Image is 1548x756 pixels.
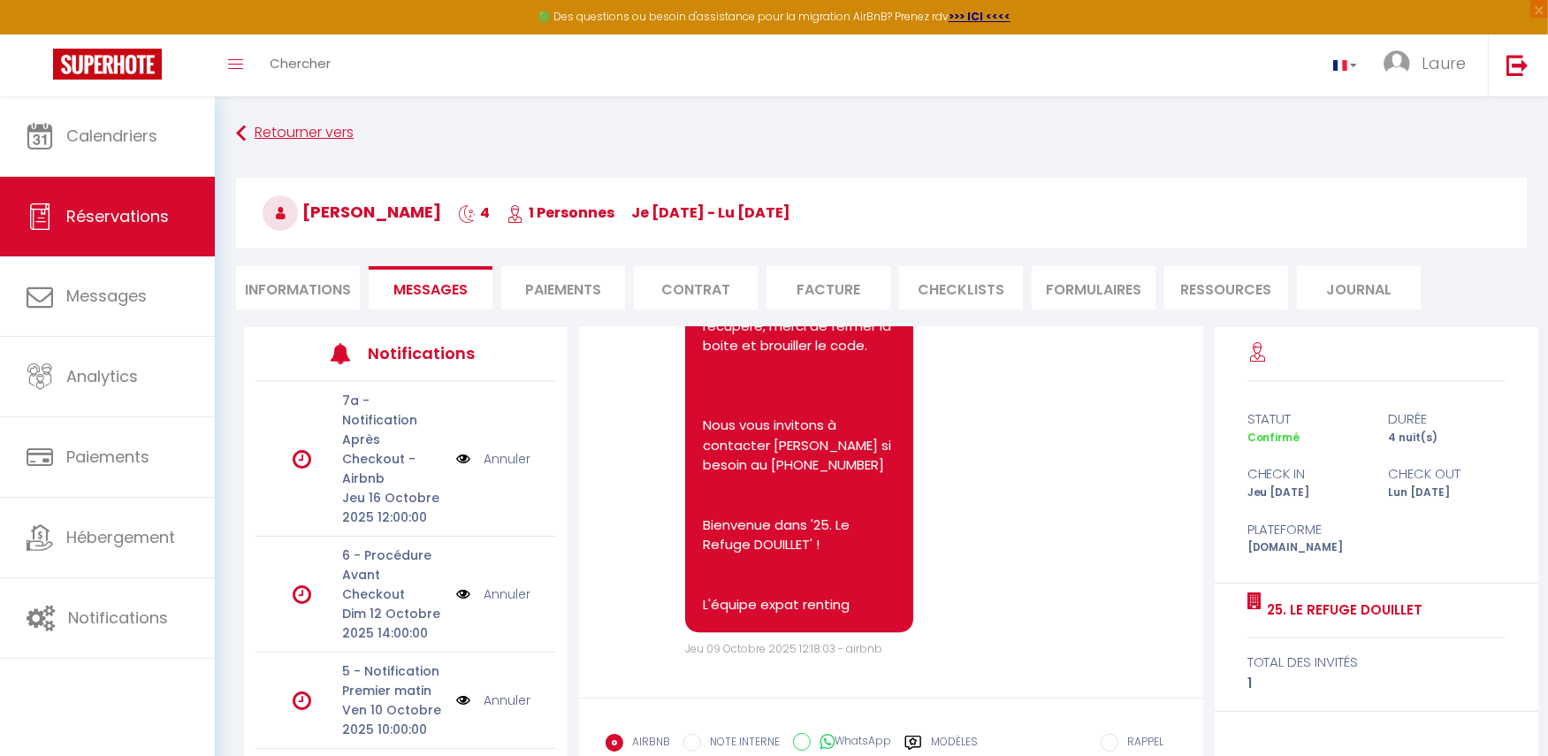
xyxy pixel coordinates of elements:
li: FORMULAIRES [1032,266,1155,309]
li: CHECKLISTS [899,266,1023,309]
span: Analytics [66,365,138,387]
p: 7a - Notification Après Checkout - Airbnb [342,391,444,488]
div: [DOMAIN_NAME] [1236,539,1377,556]
div: 4 nuit(s) [1376,430,1518,447]
span: Confirmé [1247,430,1300,445]
a: Retourner vers [236,118,1527,149]
div: Lun [DATE] [1376,485,1518,501]
a: Annuler [484,584,530,604]
div: check in [1236,463,1377,485]
h3: Notifications [369,333,494,373]
li: Ressources [1164,266,1288,309]
a: Annuler [484,449,530,469]
img: ... [1384,50,1410,77]
li: Paiements [501,266,625,309]
div: 1 [1247,673,1506,694]
span: [PERSON_NAME] [263,201,441,223]
p: 6 - Procédure Avant Checkout [342,546,444,604]
li: Informations [236,266,360,309]
div: Plateforme [1236,519,1377,540]
span: 1 Personnes [507,202,614,223]
a: ... Laure [1370,34,1488,96]
p: 5 - Notification Premier matin [342,661,444,700]
p: Dim 12 Octobre 2025 14:00:00 [342,604,444,643]
div: total des invités [1247,652,1506,673]
label: AIRBNB [623,734,670,753]
li: Contrat [634,266,758,309]
img: NO IMAGE [456,691,470,710]
span: Calendriers [66,125,157,147]
a: Chercher [256,34,344,96]
span: Messages [393,279,468,300]
span: Messages [66,285,147,307]
div: check out [1376,463,1518,485]
div: Jeu [DATE] [1236,485,1377,501]
a: 25. Le Refuge DOUILLET [1262,599,1423,621]
span: Jeu 09 Octobre 2025 12:18:03 - airbnb [685,641,882,656]
img: Super Booking [53,49,162,80]
img: logout [1506,54,1529,76]
label: WhatsApp [811,733,891,752]
li: Facture [766,266,890,309]
p: Jeu 16 Octobre 2025 12:00:00 [342,488,444,527]
label: RAPPEL [1118,734,1163,753]
li: Journal [1297,266,1421,309]
div: durée [1376,409,1518,430]
span: Laure [1422,52,1466,74]
span: Notifications [68,607,168,629]
span: Paiements [66,446,149,468]
span: Réservations [66,205,169,227]
a: >>> ICI <<<< [949,9,1010,24]
label: NOTE INTERNE [701,734,780,753]
span: 4 [458,202,490,223]
img: NO IMAGE [456,584,470,604]
div: statut [1236,409,1377,430]
span: Hébergement [66,526,175,548]
a: Annuler [484,691,530,710]
span: Chercher [270,54,331,73]
img: NO IMAGE [456,449,470,469]
span: je [DATE] - lu [DATE] [631,202,790,223]
p: Ven 10 Octobre 2025 10:00:00 [342,700,444,739]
